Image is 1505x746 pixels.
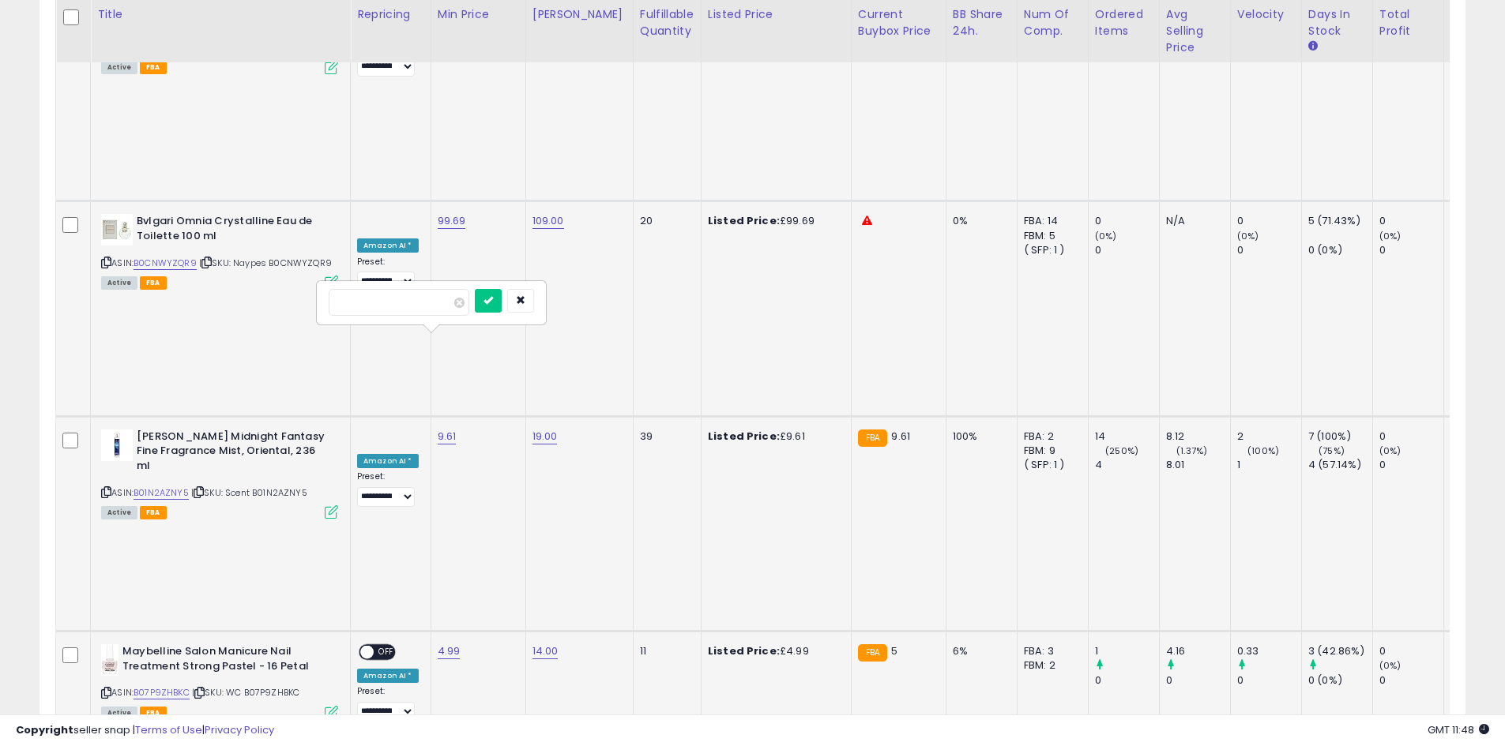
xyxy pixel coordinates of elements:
span: FBA [140,276,167,290]
div: 0 [1237,673,1301,688]
a: 109.00 [532,213,564,229]
div: Ordered Items [1095,6,1153,39]
div: £4.99 [708,644,839,658]
img: 31S-StlZYUL._SL40_.jpg [101,644,119,676]
a: Privacy Policy [205,722,274,737]
div: FBM: 5 [1024,229,1076,243]
div: 7 (100%) [1308,429,1372,444]
div: 2 [1237,429,1301,444]
div: 4 (57.14%) [1308,458,1372,472]
div: 0 [1379,644,1443,658]
small: (250%) [1105,444,1138,457]
div: Days In Stock [1308,6,1366,39]
div: 3 (42.86%) [1308,644,1372,658]
div: FBA: 2 [1024,429,1076,444]
span: All listings currently available for purchase on Amazon [101,506,137,519]
b: Listed Price: [708,643,780,658]
span: | SKU: WC B07P9ZHBKC [192,686,299,699]
div: 0 [1237,243,1301,257]
div: 6% [953,644,1005,658]
div: Avg Selling Price [1166,6,1224,56]
div: 0 [1379,214,1443,228]
small: (0%) [1379,444,1402,457]
div: ASIN: [101,214,338,287]
div: 5 (71.43%) [1308,214,1372,228]
div: BB Share 24h. [953,6,1010,39]
a: 4.99 [438,643,461,659]
b: Maybelline Salon Manicure Nail Treatment Strong Pastel - 16 Petal [122,644,314,677]
div: Listed Price [708,6,845,23]
div: 0 [1379,243,1443,257]
div: Current Buybox Price [858,6,939,39]
a: 99.69 [438,213,466,229]
div: 0 (0%) [1308,243,1372,257]
a: Terms of Use [135,722,202,737]
div: 0 [1237,214,1301,228]
span: 9.61 [891,429,910,444]
div: 39 [640,429,689,444]
b: [PERSON_NAME] Midnight Fantasy Fine Fragrance Mist, Oriental, 236 ml [137,429,329,478]
a: 9.61 [438,429,457,444]
div: N/A [1166,214,1218,228]
div: £99.69 [708,214,839,228]
small: (0%) [1379,230,1402,242]
div: 11 [640,644,689,658]
img: 31mrcZX8d6L._SL40_.jpg [101,214,133,246]
div: Amazon AI * [357,238,419,253]
div: 0 (0%) [1308,673,1372,688]
div: [PERSON_NAME] [532,6,626,23]
img: 21Yf-Tmrb7L._SL40_.jpg [101,429,133,461]
div: 0.33 [1237,644,1301,658]
div: 0 [1379,673,1443,688]
div: 1 [1237,458,1301,472]
small: (0%) [1237,230,1259,242]
span: 2025-08-14 11:48 GMT [1428,722,1489,737]
div: ( SFP: 1 ) [1024,243,1076,257]
div: 8.01 [1166,458,1230,472]
div: 1 [1095,644,1159,658]
div: seller snap | | [16,723,274,738]
div: 0 [1379,429,1443,444]
div: ASIN: [101,644,338,718]
a: 19.00 [532,429,558,444]
div: 8.12 [1166,429,1230,444]
strong: Copyright [16,722,73,737]
a: B07P9ZHBKC [134,686,190,699]
div: 0% [953,214,1005,228]
div: 0 [1095,243,1159,257]
div: 14 [1095,429,1159,444]
small: Days In Stock. [1308,39,1318,54]
span: All listings currently available for purchase on Amazon [101,276,137,290]
small: (1.37%) [1176,444,1207,457]
div: FBM: 2 [1024,658,1076,673]
div: Velocity [1237,6,1295,23]
span: FBA [140,61,167,74]
div: FBA: 14 [1024,214,1076,228]
small: (0%) [1379,659,1402,672]
div: 4 [1095,458,1159,472]
div: 0 [1166,673,1230,688]
div: 100% [953,429,1005,444]
span: All listings currently available for purchase on Amazon [101,61,137,74]
small: (75%) [1319,444,1345,457]
div: Preset: [357,686,419,722]
div: Num of Comp. [1024,6,1082,39]
b: Listed Price: [708,213,780,228]
small: FBA [858,644,887,662]
div: FBM: 9 [1024,444,1076,458]
div: Amazon AI * [357,454,419,468]
div: Repricing [357,6,424,23]
span: | SKU: Naypes B0CNWYZQR9 [199,257,332,269]
div: Total Profit [1379,6,1437,39]
small: FBA [858,429,887,447]
div: £9.61 [708,429,839,444]
a: 14.00 [532,643,559,659]
div: 20 [640,214,689,228]
span: FBA [140,506,167,519]
small: (100%) [1247,444,1279,457]
div: FBA: 3 [1024,644,1076,658]
a: B01N2AZNY5 [134,486,189,500]
div: Min Price [438,6,519,23]
a: B0CNWYZQR9 [134,257,197,270]
span: | SKU: Scent B01N2AZNY5 [191,486,307,499]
